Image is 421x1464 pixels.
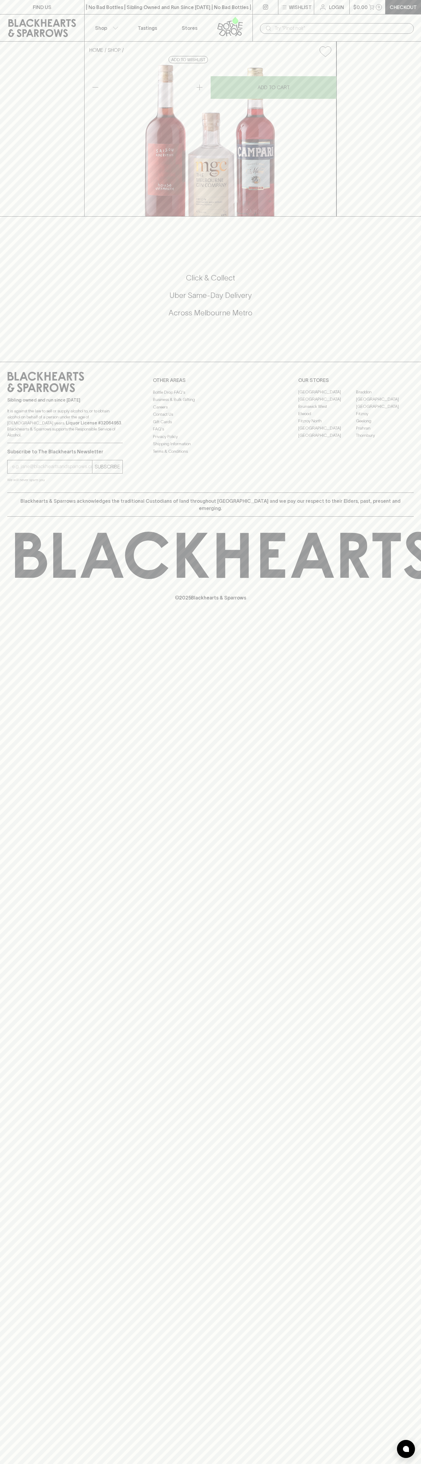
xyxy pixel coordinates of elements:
[89,47,103,53] a: HOME
[298,389,356,396] a: [GEOGRAPHIC_DATA]
[356,403,414,410] a: [GEOGRAPHIC_DATA]
[169,56,208,63] button: Add to wishlist
[108,47,121,53] a: SHOP
[153,433,268,440] a: Privacy Policy
[95,463,120,470] p: SUBSCRIBE
[7,249,414,350] div: Call to action block
[356,410,414,418] a: Fitzroy
[7,290,414,300] h5: Uber Same-Day Delivery
[153,411,268,418] a: Contact Us
[12,462,92,471] input: e.g. jane@blackheartsandsparrows.com.au
[153,377,268,384] p: OTHER AREAS
[353,4,368,11] p: $0.00
[7,308,414,318] h5: Across Melbourne Metro
[7,273,414,283] h5: Click & Collect
[153,440,268,448] a: Shipping Information
[85,62,336,216] img: 32078.png
[95,24,107,32] p: Shop
[403,1446,409,1452] img: bubble-icon
[211,76,336,99] button: ADD TO CART
[33,4,51,11] p: FIND US
[66,421,121,425] strong: Liquor License #32064953
[258,84,290,91] p: ADD TO CART
[153,403,268,411] a: Careers
[298,432,356,439] a: [GEOGRAPHIC_DATA]
[329,4,344,11] p: Login
[356,418,414,425] a: Geelong
[298,377,414,384] p: OUR STORES
[169,14,211,41] a: Stores
[12,497,409,512] p: Blackhearts & Sparrows acknowledges the traditional Custodians of land throughout [GEOGRAPHIC_DAT...
[378,5,380,9] p: 0
[289,4,312,11] p: Wishlist
[153,426,268,433] a: FAQ's
[7,397,123,403] p: Sibling owned and run since [DATE]
[7,477,123,483] p: We will never spam you
[356,396,414,403] a: [GEOGRAPHIC_DATA]
[153,448,268,455] a: Terms & Conditions
[7,408,123,438] p: It is against the law to sell or supply alcohol to, or to obtain alcohol on behalf of a person un...
[182,24,197,32] p: Stores
[298,418,356,425] a: Fitzroy North
[356,425,414,432] a: Prahran
[92,460,122,473] button: SUBSCRIBE
[153,418,268,425] a: Gift Cards
[390,4,417,11] p: Checkout
[153,389,268,396] a: Bottle Drop FAQ's
[85,14,127,41] button: Shop
[126,14,169,41] a: Tastings
[356,389,414,396] a: Braddon
[298,410,356,418] a: Elwood
[298,396,356,403] a: [GEOGRAPHIC_DATA]
[274,23,409,33] input: Try "Pinot noir"
[298,425,356,432] a: [GEOGRAPHIC_DATA]
[7,448,123,455] p: Subscribe to The Blackhearts Newsletter
[138,24,157,32] p: Tastings
[298,403,356,410] a: Brunswick West
[153,396,268,403] a: Business & Bulk Gifting
[317,44,334,59] button: Add to wishlist
[356,432,414,439] a: Thornbury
